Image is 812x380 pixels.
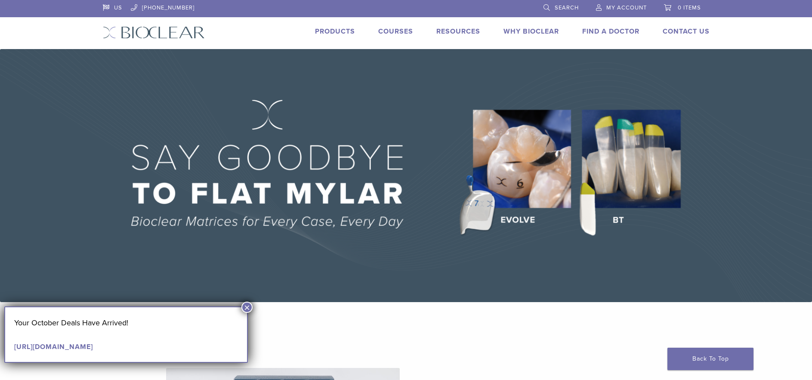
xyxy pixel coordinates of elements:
[667,348,753,370] a: Back To Top
[663,27,710,36] a: Contact Us
[241,302,253,313] button: Close
[378,27,413,36] a: Courses
[678,4,701,11] span: 0 items
[606,4,647,11] span: My Account
[436,27,480,36] a: Resources
[582,27,639,36] a: Find A Doctor
[555,4,579,11] span: Search
[315,27,355,36] a: Products
[103,26,205,39] img: Bioclear
[14,316,238,329] p: Your October Deals Have Arrived!
[503,27,559,36] a: Why Bioclear
[14,343,93,351] a: [URL][DOMAIN_NAME]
